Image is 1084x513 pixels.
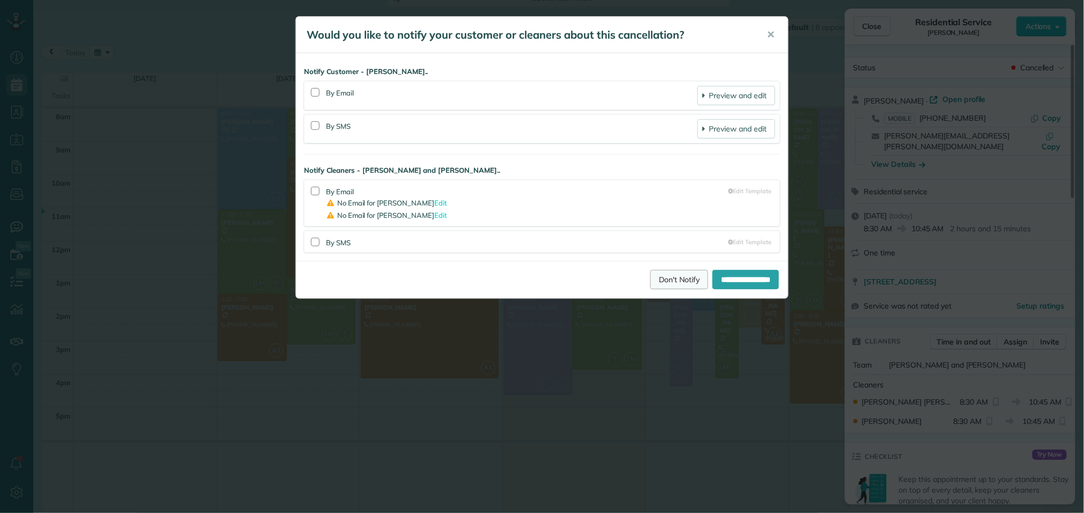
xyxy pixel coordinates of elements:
[729,187,771,195] a: Edit Template
[326,236,729,248] div: By SMS
[697,86,775,105] a: Preview and edit
[767,28,775,41] span: ✕
[326,197,729,209] div: No Email for [PERSON_NAME]
[326,119,697,138] div: By SMS
[729,238,771,246] a: Edit Template
[307,27,752,42] h5: Would you like to notify your customer or cleaners about this cancellation?
[326,86,697,105] div: By Email
[326,185,729,222] div: By Email
[326,209,729,222] div: No Email for [PERSON_NAME]
[434,211,447,219] a: Edit
[304,165,780,175] strong: Notify Cleaners - [PERSON_NAME] and [PERSON_NAME]..
[434,199,447,207] a: Edit
[650,270,708,289] a: Don't Notify
[697,119,775,138] a: Preview and edit
[304,67,780,77] strong: Notify Customer - [PERSON_NAME]..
